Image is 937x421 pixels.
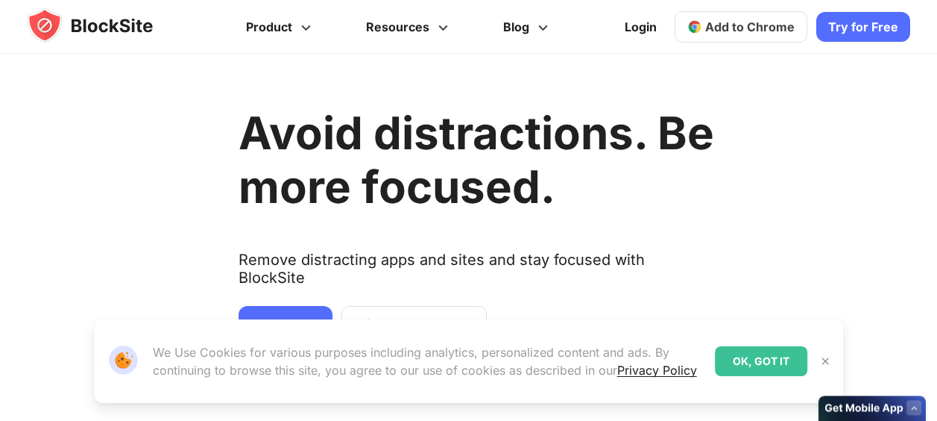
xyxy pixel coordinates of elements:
p: We Use Cookies for various purposes including analytics, personalized content and ads. By continu... [153,343,704,379]
img: Close [819,355,831,367]
a: Privacy Policy [617,363,697,378]
text: Remove distracting apps and sites and stay focused with BlockSite [239,251,714,299]
img: chrome-icon.svg [687,19,702,34]
a: Add to Chrome [675,11,807,43]
h1: Avoid distractions. Be more focused. [239,106,714,213]
a: Try for Free [816,12,910,42]
a: Login [616,9,666,45]
button: Close [815,352,835,371]
img: blocksite-icon.5d769676.svg [27,7,182,43]
span: Add to Chrome [705,19,795,34]
div: OK, GOT IT [715,346,807,376]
